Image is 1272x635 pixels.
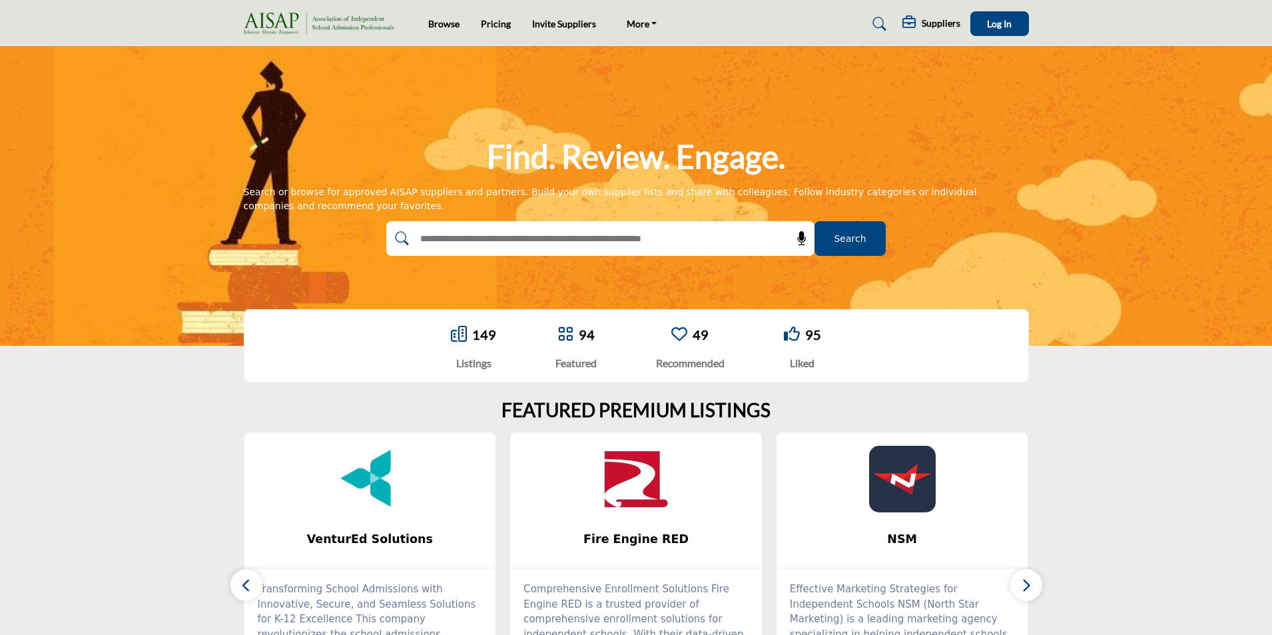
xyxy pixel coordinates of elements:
[555,355,597,371] div: Featured
[796,522,1008,557] b: NSM
[481,18,511,29] a: Pricing
[451,355,496,371] div: Listings
[777,522,1028,557] a: NSM
[814,221,886,256] button: Search
[902,16,960,32] div: Suppliers
[805,326,821,342] a: 95
[244,522,496,557] a: VenturEd Solutions
[869,446,936,512] img: NSM
[428,18,460,29] a: Browse
[530,530,742,548] span: Fire Engine RED
[693,326,709,342] a: 49
[579,326,595,342] a: 94
[532,18,596,29] a: Invite Suppliers
[244,185,1029,213] div: Search or browse for approved AISAP suppliers and partners. Build your own supplier lists and sha...
[860,13,895,35] a: Search
[336,446,403,512] img: VenturEd Solutions
[796,530,1008,548] span: NSM
[656,355,725,371] div: Recommended
[834,232,866,246] span: Search
[784,355,821,371] div: Liked
[970,11,1029,36] button: Log In
[501,399,771,422] h2: FEATURED PREMIUM LISTINGS
[922,17,960,29] h5: Suppliers
[987,18,1012,29] span: Log In
[472,326,496,342] a: 149
[557,326,573,344] a: Go to Featured
[603,446,669,512] img: Fire Engine RED
[264,530,476,548] span: VenturEd Solutions
[671,326,687,344] a: Go to Recommended
[530,522,742,557] b: Fire Engine RED
[784,326,800,342] i: Go to Liked
[264,522,476,557] b: VenturEd Solutions
[617,15,667,33] a: More
[487,136,785,177] h1: Find. Review. Engage.
[244,13,400,35] img: Site Logo
[510,522,762,557] a: Fire Engine RED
